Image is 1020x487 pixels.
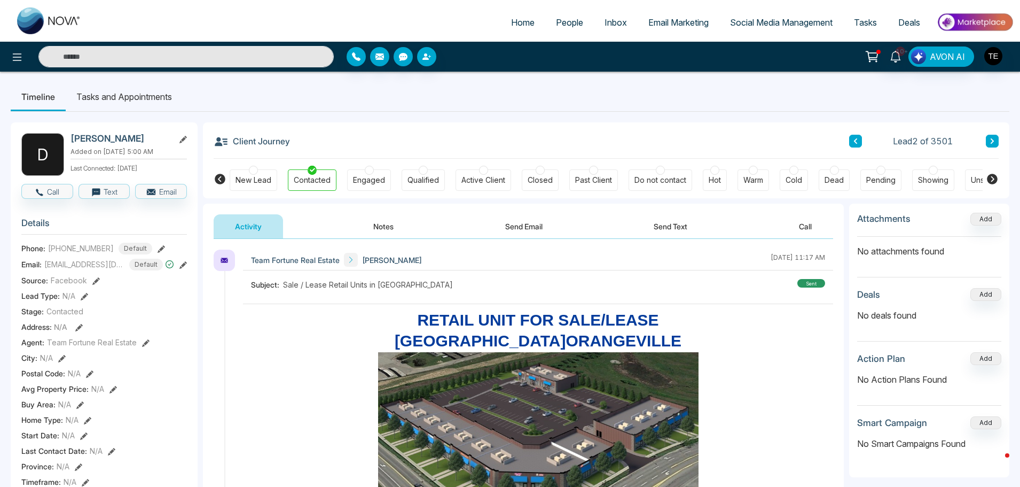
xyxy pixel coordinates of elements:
[44,259,124,270] span: [EMAIL_ADDRESS][DOMAIN_NAME]
[575,175,612,185] div: Past Client
[857,237,1001,258] p: No attachments found
[556,17,583,28] span: People
[857,353,905,364] h3: Action Plan
[283,279,453,290] span: Sale / Lease Retail Units in [GEOGRAPHIC_DATA]
[21,461,54,472] span: Province :
[236,175,271,185] div: New Lead
[971,175,1014,185] div: Unspecified
[47,337,137,348] span: Team Fortune Real Estate
[48,243,114,254] span: [PHONE_NUMBER]
[857,309,1001,322] p: No deals found
[893,135,953,148] span: Lead 2 of 3501
[771,253,825,267] div: [DATE] 11:17 AM
[51,275,87,286] span: Facebook
[62,290,75,302] span: N/A
[857,289,880,300] h3: Deals
[21,321,67,333] span: Address:
[407,175,439,185] div: Qualified
[866,175,896,185] div: Pending
[778,214,833,238] button: Call
[135,184,187,199] button: Email
[594,12,638,33] a: Inbox
[11,82,66,111] li: Timeline
[888,12,931,33] a: Deals
[984,451,1009,476] iframe: Intercom live chat
[79,184,130,199] button: Text
[21,306,44,317] span: Stage:
[743,175,763,185] div: Warm
[984,47,1002,65] img: User Avatar
[857,373,1001,386] p: No Action Plans Found
[21,414,63,426] span: Home Type :
[896,47,905,56] span: 10+
[21,133,64,176] div: D
[21,383,89,395] span: Avg Property Price :
[857,418,927,428] h3: Smart Campaign
[970,214,1001,223] span: Add
[57,461,69,472] span: N/A
[545,12,594,33] a: People
[214,214,283,238] button: Activity
[730,17,833,28] span: Social Media Management
[58,399,71,410] span: N/A
[634,175,686,185] div: Do not contact
[908,47,974,67] button: AVON AI
[68,368,81,379] span: N/A
[970,213,1001,226] button: Add
[911,49,926,64] img: Lead Flow
[21,430,59,441] span: Start Date :
[17,7,81,34] img: Nova CRM Logo
[936,10,1014,34] img: Market-place.gif
[62,430,75,441] span: N/A
[970,288,1001,301] button: Add
[21,218,187,234] h3: Details
[970,352,1001,365] button: Add
[21,290,60,302] span: Lead Type:
[854,17,877,28] span: Tasks
[857,213,911,224] h3: Attachments
[54,322,67,331] span: N/A
[970,416,1001,429] button: Add
[21,445,87,457] span: Last Contact Date :
[352,214,415,238] button: Notes
[70,161,187,173] p: Last Connected: [DATE]
[21,259,42,270] span: Email:
[638,12,719,33] a: Email Marketing
[21,399,56,410] span: Buy Area :
[129,259,163,270] span: Default
[353,175,385,185] div: Engaged
[21,368,65,379] span: Postal Code :
[898,17,920,28] span: Deals
[857,437,1001,450] p: No Smart Campaigns Found
[21,275,48,286] span: Source:
[797,279,825,288] div: sent
[70,133,170,144] h2: [PERSON_NAME]
[484,214,564,238] button: Send Email
[251,279,283,290] span: Subject:
[66,82,183,111] li: Tasks and Appointments
[251,254,340,266] span: Team Fortune Real Estate
[825,175,844,185] div: Dead
[214,133,290,149] h3: Client Journey
[461,175,505,185] div: Active Client
[46,306,83,317] span: Contacted
[709,175,721,185] div: Hot
[648,17,709,28] span: Email Marketing
[66,414,79,426] span: N/A
[21,243,45,254] span: Phone:
[90,445,103,457] span: N/A
[500,12,545,33] a: Home
[528,175,553,185] div: Closed
[119,243,152,254] span: Default
[883,47,908,65] a: 10+
[719,12,843,33] a: Social Media Management
[362,254,422,266] span: [PERSON_NAME]
[294,175,331,185] div: Contacted
[918,175,948,185] div: Showing
[21,352,37,364] span: City :
[70,147,187,157] p: Added on [DATE] 5:00 AM
[930,50,965,63] span: AVON AI
[21,337,44,348] span: Agent:
[91,383,104,395] span: N/A
[511,17,535,28] span: Home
